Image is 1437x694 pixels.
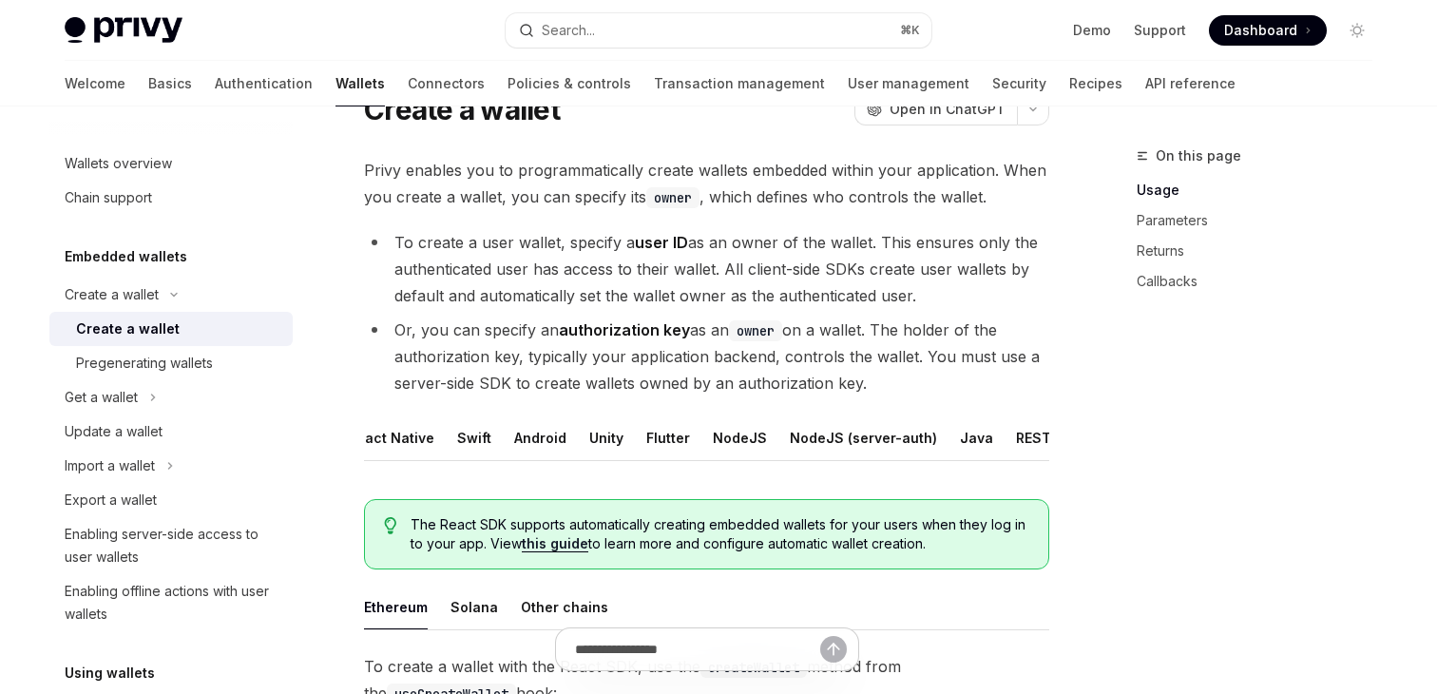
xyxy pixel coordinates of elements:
a: Wallets overview [49,146,293,181]
span: On this page [1156,145,1241,167]
button: REST API [1016,415,1076,460]
a: Parameters [1137,205,1388,236]
a: Wallets [335,61,385,106]
button: Send message [820,636,847,663]
li: To create a user wallet, specify a as an owner of the wallet. This ensures only the authenticated... [364,229,1049,309]
div: Enabling offline actions with user wallets [65,580,281,626]
a: Authentication [215,61,313,106]
a: Pregenerating wallets [49,346,293,380]
a: Demo [1073,21,1111,40]
a: Create a wallet [49,312,293,346]
img: light logo [65,17,182,44]
a: Enabling offline actions with user wallets [49,574,293,631]
button: Toggle dark mode [1342,15,1372,46]
div: Import a wallet [65,454,155,477]
a: Basics [148,61,192,106]
strong: user ID [635,233,688,252]
a: Enabling server-side access to user wallets [49,517,293,574]
a: Chain support [49,181,293,215]
a: API reference [1145,61,1236,106]
a: this guide [522,535,588,552]
a: Export a wallet [49,483,293,517]
div: Search... [542,19,595,42]
h5: Embedded wallets [65,245,187,268]
span: Privy enables you to programmatically create wallets embedded within your application. When you c... [364,157,1049,210]
div: Wallets overview [65,152,172,175]
li: Or, you can specify an as an on a wallet. The holder of the authorization key, typically your app... [364,317,1049,396]
a: Dashboard [1209,15,1327,46]
a: Usage [1137,175,1388,205]
h1: Create a wallet [364,92,560,126]
code: owner [646,187,699,208]
a: Returns [1137,236,1388,266]
svg: Tip [384,517,397,534]
div: Export a wallet [65,489,157,511]
span: Dashboard [1224,21,1297,40]
button: Open in ChatGPT [854,93,1017,125]
a: Welcome [65,61,125,106]
button: Other chains [521,585,608,629]
a: Connectors [408,61,485,106]
a: Security [992,61,1046,106]
button: Search...⌘K [506,13,931,48]
button: Solana [450,585,498,629]
h5: Using wallets [65,662,155,684]
code: owner [729,320,782,341]
button: Ethereum [364,585,428,629]
div: Create a wallet [65,283,159,306]
span: The React SDK supports automatically creating embedded wallets for your users when they log in to... [411,515,1029,553]
div: Create a wallet [76,318,180,340]
button: NodeJS (server-auth) [790,415,937,460]
a: User management [848,61,969,106]
a: Update a wallet [49,414,293,449]
button: Unity [589,415,623,460]
button: Flutter [646,415,690,460]
button: NodeJS [713,415,767,460]
button: Android [514,415,566,460]
a: Support [1134,21,1186,40]
div: Update a wallet [65,420,163,443]
a: Policies & controls [508,61,631,106]
a: Callbacks [1137,266,1388,297]
button: React Native [348,415,434,460]
button: Swift [457,415,491,460]
div: Get a wallet [65,386,138,409]
a: Recipes [1069,61,1122,106]
div: Pregenerating wallets [76,352,213,375]
a: Transaction management [654,61,825,106]
div: Chain support [65,186,152,209]
strong: authorization key [559,320,690,339]
span: ⌘ K [900,23,920,38]
div: Enabling server-side access to user wallets [65,523,281,569]
span: Open in ChatGPT [890,100,1006,119]
button: Java [960,415,993,460]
